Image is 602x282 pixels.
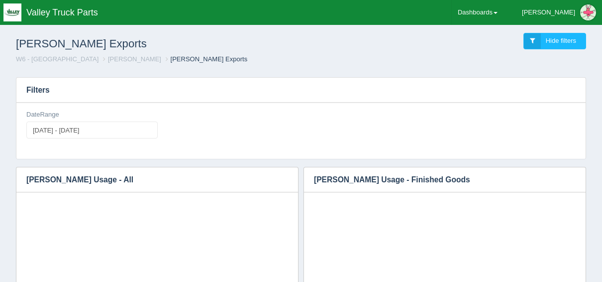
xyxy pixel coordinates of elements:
[580,4,596,20] img: Profile Picture
[108,55,161,63] a: [PERSON_NAME]
[16,55,99,63] a: W6 - [GEOGRAPHIC_DATA]
[523,33,586,49] a: Hide filters
[26,110,59,120] label: DateRange
[522,2,575,22] div: [PERSON_NAME]
[16,78,586,103] h3: Filters
[304,167,571,192] h3: [PERSON_NAME] Usage - Finished Goods
[163,55,248,64] li: [PERSON_NAME] Exports
[16,167,283,192] h3: [PERSON_NAME] Usage - All
[3,3,21,21] img: q1blfpkbivjhsugxdrfq.png
[546,37,576,44] span: Hide filters
[26,7,98,17] span: Valley Truck Parts
[16,33,301,55] h1: [PERSON_NAME] Exports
